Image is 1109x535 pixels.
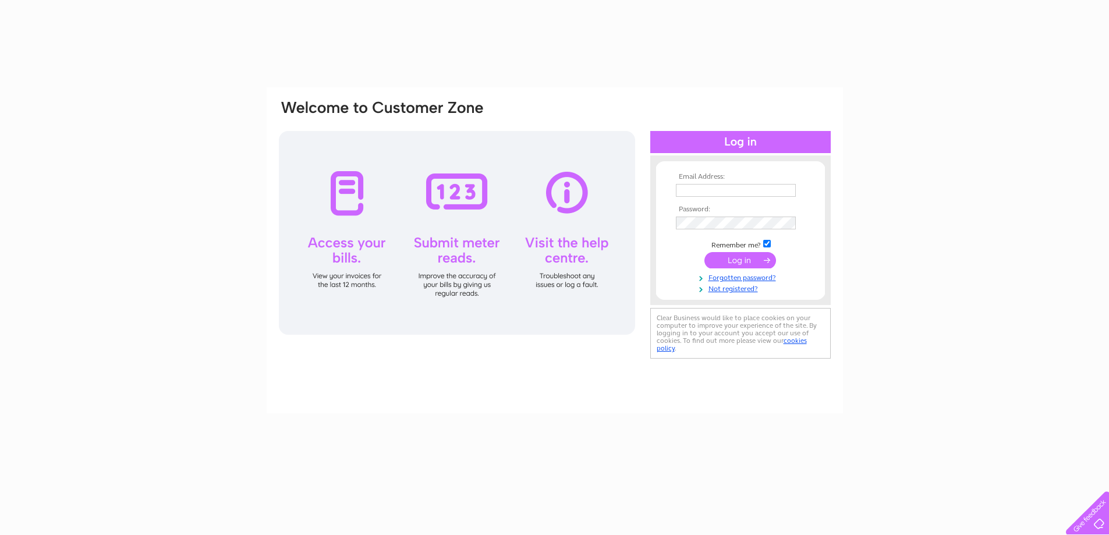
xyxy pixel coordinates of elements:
[673,238,808,250] td: Remember me?
[676,271,808,282] a: Forgotten password?
[673,206,808,214] th: Password:
[676,282,808,293] a: Not registered?
[657,336,807,352] a: cookies policy
[650,308,831,359] div: Clear Business would like to place cookies on your computer to improve your experience of the sit...
[704,252,776,268] input: Submit
[673,173,808,181] th: Email Address:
